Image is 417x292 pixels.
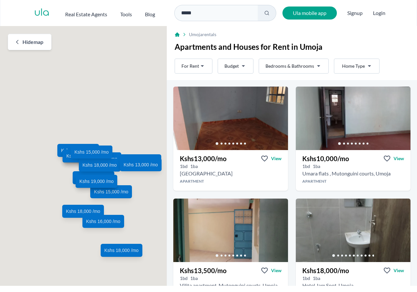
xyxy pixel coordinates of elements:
[180,275,188,282] h5: 1 bedrooms
[190,275,198,282] h5: 1 bathrooms
[334,59,380,74] button: Home Type
[74,149,108,155] span: Kshs 15,000 /mo
[71,146,112,159] a: Kshs 15,000 /mo
[173,199,288,262] img: 1 bedroom Apartment for rent - Kshs 13,500/mo - in Umoja in Mutonguini courts, Umoja 1, Unnamed R...
[296,179,410,184] h4: Apartment
[120,10,132,18] h2: Tools
[104,247,138,254] span: Kshs 18,000 /mo
[173,150,288,191] a: Kshs13,000/moViewView property in detail1bd 1ba [GEOGRAPHIC_DATA]Apartment
[180,170,233,177] h2: 1 bedroom Apartment for rent in Umoja - Kshs 13,000/mo -Joja Footwear, Mtindwa Road, Nairobi, Ken...
[373,9,385,17] button: Login
[189,31,216,38] span: Umoja rentals
[271,155,281,162] span: View
[175,42,409,52] h1: Apartments and Houses for Rent in Umoja
[180,154,226,163] h3: Kshs 13,000 /mo
[86,218,120,225] span: Kshs 16,000 /mo
[259,59,329,74] button: Bedrooms & Bathrooms
[57,144,99,157] a: Kshs 11,000 /mo
[101,244,142,257] a: Kshs 18,000 /mo
[82,162,117,168] span: Kshs 18,000 /mo
[394,267,404,274] span: View
[145,8,155,18] a: Blog
[224,63,239,69] span: Budget
[120,158,162,171] a: Kshs 13,000 /mo
[66,208,100,215] span: Kshs 18,000 /mo
[218,59,253,74] button: Budget
[120,8,132,18] button: Tools
[173,87,288,150] img: 1 bedroom Apartment for rent - Kshs 13,000/mo - in Umoja around Joja Footwear, Mtindwa Road, Nair...
[296,87,410,150] img: 1 bedroom Apartment for rent - Kshs 10,000/mo - in Umoja Mutonguini courts, Umoja 1, Unnamed Road...
[175,59,212,74] button: For Rent
[79,178,114,185] span: Kshs 19,000 /mo
[66,153,101,159] span: Kshs 25,000 /mo
[63,149,104,162] a: Kshs 25,000 /mo
[76,175,117,188] a: Kshs 19,000 /mo
[302,282,353,289] h2: 1 bedroom Apartment for rent in Umoja - Kshs 18,000/mo -Hotel Jam Spot, OuterRing Road, Nairobi, ...
[302,266,349,275] h3: Kshs 18,000 /mo
[79,159,121,172] a: Kshs 18,000 /mo
[271,267,281,274] span: View
[34,7,50,19] a: ula
[90,185,132,198] a: Kshs 15,000 /mo
[302,163,310,170] h5: 1 bedrooms
[73,171,114,184] a: Kshs 14,500 /mo
[302,170,391,177] h2: 1 bedroom Apartment for rent in Umoja - Kshs 10,000/mo -Mutonguini courts, Umoja 1, Unnamed Road,...
[302,154,349,163] h3: Kshs 10,000 /mo
[302,275,310,282] h5: 1 bedrooms
[190,163,198,170] h5: 1 bathrooms
[282,7,337,20] a: Ula mobile app
[342,63,365,69] span: Home Type
[145,10,155,18] h2: Blog
[65,10,107,18] h2: Real Estate Agents
[94,188,128,195] span: Kshs 15,000 /mo
[296,199,410,262] img: 1 bedroom Apartment for rent - Kshs 18,000/mo - in Umoja Hotel Jam Spot, OuterRing Road, Nairobi,...
[120,155,161,168] a: Kshs 13,000 /mo
[123,161,158,168] span: Kshs 13,000 /mo
[82,215,124,228] a: Kshs 16,000 /mo
[65,8,168,18] nav: Main
[296,150,410,191] a: Kshs10,000/moViewView property in detail1bd 1ba Umara flats , Mutonguini courts, UmojaApartment
[123,158,157,164] span: Kshs 13,000 /mo
[347,7,363,20] span: Signup
[62,205,104,218] a: Kshs 18,000 /mo
[61,147,95,154] span: Kshs 11,000 /mo
[180,163,188,170] h5: 1 bedrooms
[173,179,288,184] h4: Apartment
[266,63,314,69] span: Bedrooms & Bathrooms
[180,282,278,289] h2: 1 bedroom Apartment for rent in Umoja - Kshs 13,500/mo -Mutonguini courts, Umoja 1, Unnamed Road,...
[313,275,320,282] h5: 1 bathrooms
[394,155,404,162] span: View
[65,8,107,18] button: Real Estate Agents
[180,266,226,275] h3: Kshs 13,500 /mo
[181,63,199,69] span: For Rent
[313,163,320,170] h5: 1 bathrooms
[22,38,43,46] span: Hide map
